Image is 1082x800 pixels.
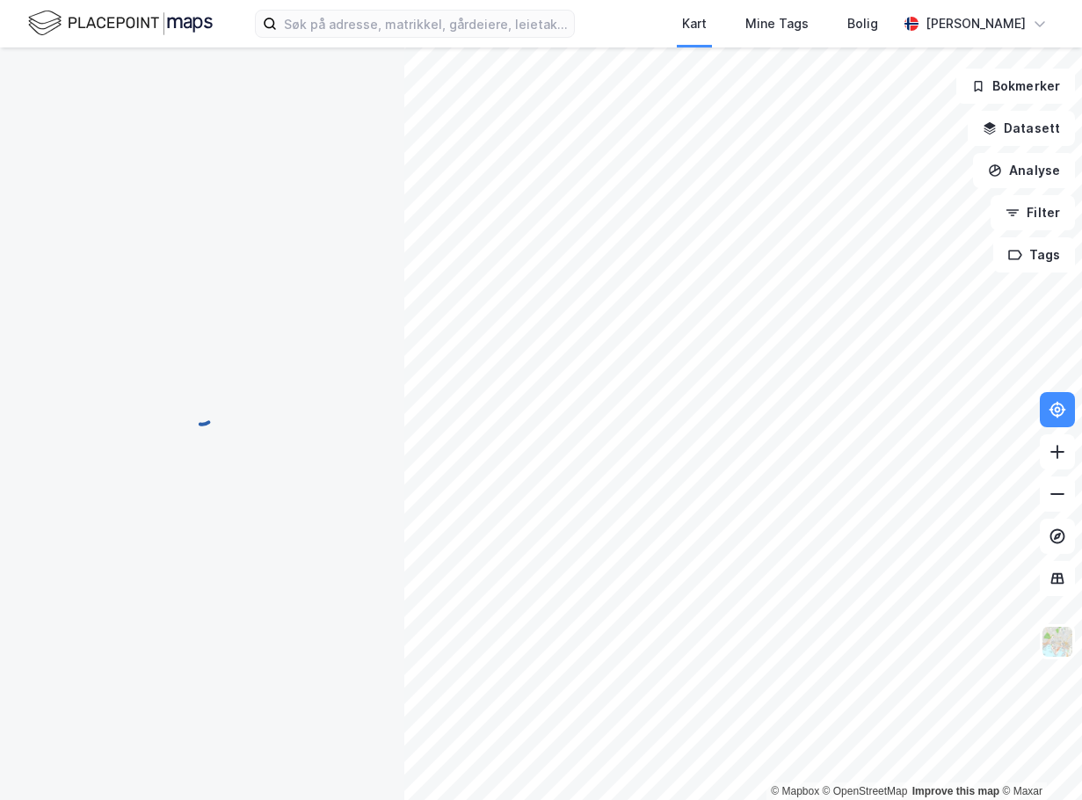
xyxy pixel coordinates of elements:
[973,153,1075,188] button: Analyse
[28,8,213,39] img: logo.f888ab2527a4732fd821a326f86c7f29.svg
[993,237,1075,273] button: Tags
[277,11,574,37] input: Søk på adresse, matrikkel, gårdeiere, leietakere eller personer
[994,716,1082,800] iframe: Chat Widget
[994,716,1082,800] div: Kontrollprogram for chat
[771,785,819,797] a: Mapbox
[956,69,1075,104] button: Bokmerker
[188,399,216,427] img: spinner.a6d8c91a73a9ac5275cf975e30b51cfb.svg
[745,13,809,34] div: Mine Tags
[968,111,1075,146] button: Datasett
[1041,625,1074,658] img: Z
[682,13,707,34] div: Kart
[912,785,999,797] a: Improve this map
[991,195,1075,230] button: Filter
[926,13,1026,34] div: [PERSON_NAME]
[823,785,908,797] a: OpenStreetMap
[847,13,878,34] div: Bolig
